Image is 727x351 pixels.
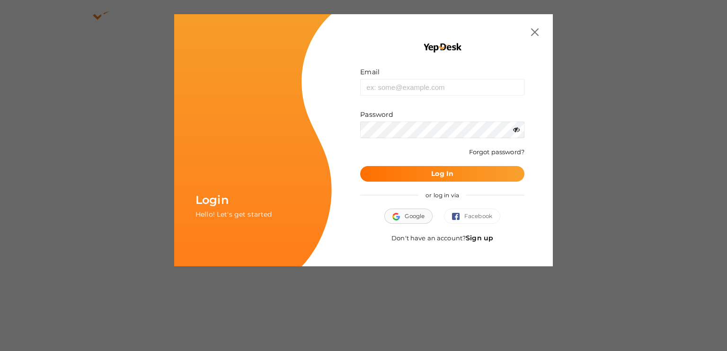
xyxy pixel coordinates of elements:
[384,209,433,224] button: Google
[418,184,466,206] span: or log in via
[391,234,493,242] span: Don't have an account?
[360,79,524,96] input: ex: some@example.com
[392,213,405,220] img: google.svg
[444,209,500,224] button: Facebook
[423,43,462,53] img: YEP_black_cropped.png
[531,28,539,36] img: close.svg
[469,148,524,156] a: Forgot password?
[360,110,393,119] label: Password
[360,166,524,182] button: Log In
[452,213,464,220] img: facebook.svg
[195,210,272,219] span: Hello! Let's get started
[195,193,229,207] span: Login
[431,169,453,178] b: Log In
[360,67,380,77] label: Email
[466,234,493,242] a: Sign up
